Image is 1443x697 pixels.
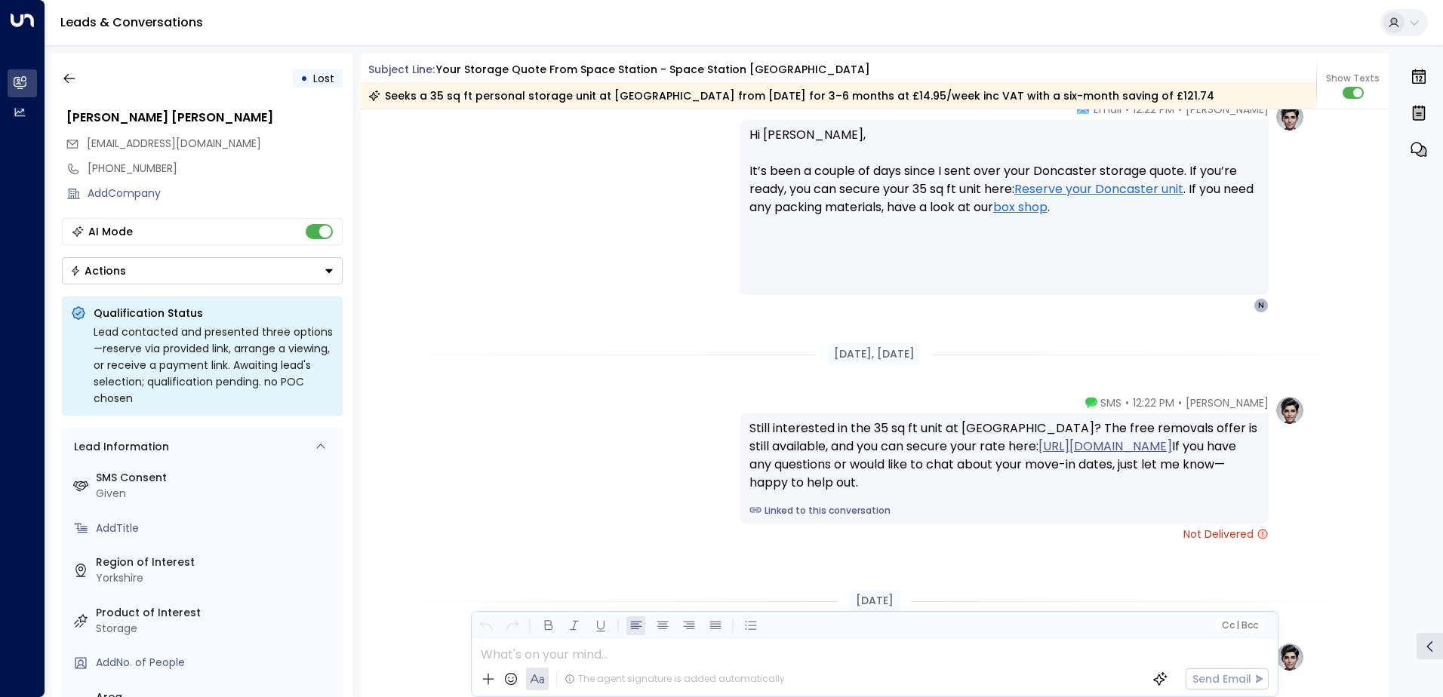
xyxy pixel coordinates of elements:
[368,88,1214,103] div: Seeks a 35 sq ft personal storage unit at [GEOGRAPHIC_DATA] from [DATE] for 3–6 months at £14.95/...
[1275,102,1305,132] img: profile-logo.png
[69,439,169,455] div: Lead Information
[436,62,870,78] div: Your storage quote from Space Station - Space Station [GEOGRAPHIC_DATA]
[96,470,337,486] label: SMS Consent
[749,419,1260,492] div: Still interested in the 35 sq ft unit at [GEOGRAPHIC_DATA]? The free removals offer is still avai...
[1186,395,1269,410] span: [PERSON_NAME]
[749,126,1260,235] p: Hi [PERSON_NAME], It’s been a couple of days since I sent over your Doncaster storage quote. If y...
[1014,180,1183,198] a: Reserve your Doncaster unit
[1183,527,1269,542] span: Not Delivered
[96,486,337,502] div: Given
[368,62,435,77] span: Subject Line:
[88,224,133,239] div: AI Mode
[1133,395,1174,410] span: 12:22 PM
[1125,395,1129,410] span: •
[993,198,1048,216] a: box shop
[96,554,337,570] label: Region of Interest
[1221,620,1257,631] span: Cc Bcc
[828,343,921,365] div: [DATE], [DATE]
[1125,102,1129,117] span: •
[1133,102,1174,117] span: 12:22 PM
[87,136,261,152] span: nmadalin991@gmail.com
[96,655,337,671] div: AddNo. of People
[66,109,343,127] div: [PERSON_NAME] [PERSON_NAME]
[1038,438,1172,456] a: [URL][DOMAIN_NAME]
[88,161,343,177] div: [PHONE_NUMBER]
[96,520,337,536] div: AddTitle
[1094,102,1121,117] span: Email
[62,257,343,284] div: Button group with a nested menu
[96,605,337,621] label: Product of Interest
[70,264,126,278] div: Actions
[1236,620,1239,631] span: |
[1275,395,1305,425] img: profile-logo.png
[96,621,337,637] div: Storage
[1326,72,1380,85] span: Show Texts
[87,136,261,151] span: [EMAIL_ADDRESS][DOMAIN_NAME]
[1100,395,1121,410] span: SMS
[749,504,1260,517] a: Linked to this conversation
[300,65,308,92] div: •
[88,186,343,201] div: AddCompany
[476,616,495,635] button: Undo
[313,71,334,86] span: Lost
[62,257,343,284] button: Actions
[503,616,522,635] button: Redo
[96,570,337,586] div: Yorkshire
[1178,102,1182,117] span: •
[565,672,785,686] div: The agent signature is added automatically
[60,14,203,31] a: Leads & Conversations
[850,590,900,612] div: [DATE]
[94,324,334,407] div: Lead contacted and presented three options—reserve via provided link, arrange a viewing, or recei...
[1254,298,1269,313] div: N
[1178,395,1182,410] span: •
[1215,619,1263,633] button: Cc|Bcc
[1186,102,1269,117] span: [PERSON_NAME]
[1275,642,1305,672] img: profile-logo.png
[94,306,334,321] p: Qualification Status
